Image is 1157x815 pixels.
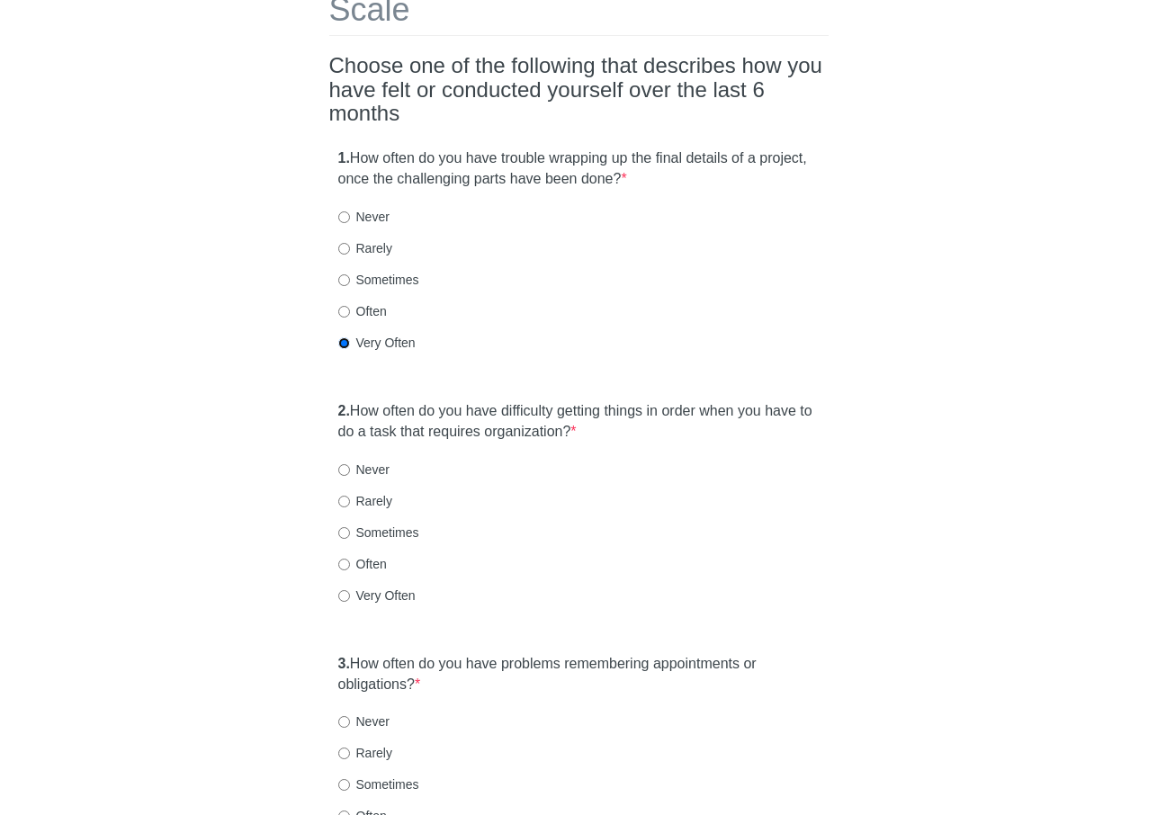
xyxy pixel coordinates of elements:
[338,211,350,223] input: Never
[338,712,390,730] label: Never
[338,302,387,320] label: Often
[338,716,350,728] input: Never
[338,274,350,286] input: Sometimes
[338,334,416,352] label: Very Often
[338,748,350,759] input: Rarely
[338,239,392,257] label: Rarely
[338,590,350,602] input: Very Often
[338,527,350,539] input: Sometimes
[338,271,419,289] label: Sometimes
[338,524,419,542] label: Sometimes
[338,403,350,418] strong: 2.
[338,492,392,510] label: Rarely
[338,150,350,166] strong: 1.
[338,461,390,479] label: Never
[338,148,820,190] label: How often do you have trouble wrapping up the final details of a project, once the challenging pa...
[338,587,416,605] label: Very Often
[338,779,350,791] input: Sometimes
[338,654,820,695] label: How often do you have problems remembering appointments or obligations?
[338,744,392,762] label: Rarely
[329,54,829,125] h2: Choose one of the following that describes how you have felt or conducted yourself over the last ...
[338,559,350,570] input: Often
[338,775,419,793] label: Sometimes
[338,555,387,573] label: Often
[338,401,820,443] label: How often do you have difficulty getting things in order when you have to do a task that requires...
[338,496,350,507] input: Rarely
[338,306,350,318] input: Often
[338,337,350,349] input: Very Often
[338,208,390,226] label: Never
[338,464,350,476] input: Never
[338,243,350,255] input: Rarely
[338,656,350,671] strong: 3.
